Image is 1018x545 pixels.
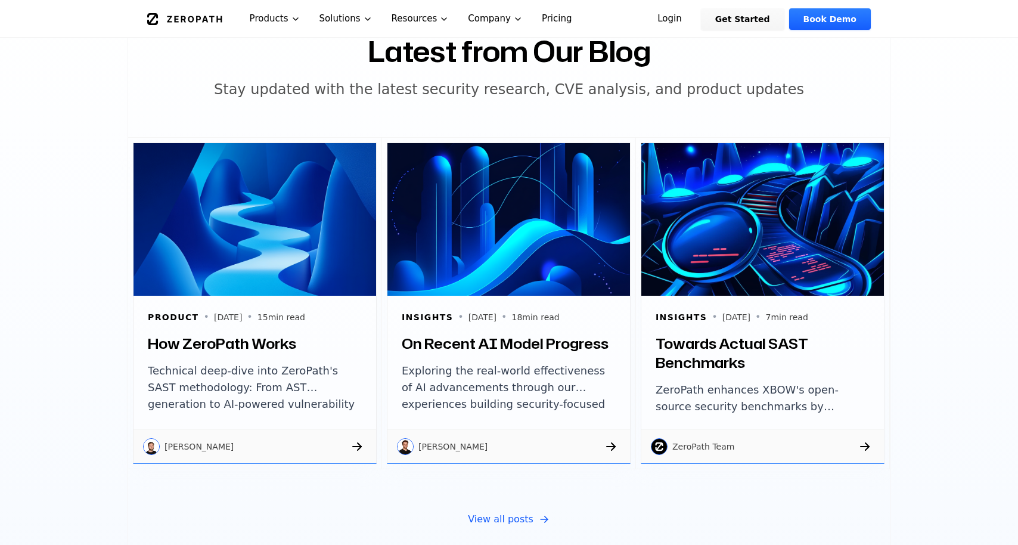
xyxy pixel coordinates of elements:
h3: How ZeroPath Works [148,334,362,353]
img: Dean Valentine [397,438,414,455]
p: [DATE] [214,311,242,323]
span: • [501,310,507,324]
img: Raphael Karger [143,438,160,455]
p: [PERSON_NAME] [418,441,488,453]
span: • [755,310,761,324]
p: 15 min read [257,311,305,323]
a: Login [643,8,696,30]
h6: Insights [656,311,707,323]
img: Towards Actual SAST Benchmarks [641,143,884,296]
p: 18 min read [512,311,560,323]
p: [PERSON_NAME] [165,441,234,453]
a: Towards Actual SAST BenchmarksInsights•[DATE]•7min readTowards Actual SAST BenchmarksZeroPath enh... [636,138,890,469]
img: ZeroPath Team [651,438,668,455]
a: Book Demo [789,8,871,30]
span: • [458,310,463,324]
p: [DATE] [722,311,750,323]
p: ZeroPath enhances XBOW's open-source security benchmarks by removing AI-favoring hints, adding fa... [656,382,870,415]
h6: Product [148,311,199,323]
h5: Stay updated with the latest security research, CVE analysis, and product updates [214,80,804,99]
a: View all posts [468,512,550,527]
img: How ZeroPath Works [134,143,376,296]
h2: Latest from Our Blog [368,37,651,66]
img: On Recent AI Model Progress [387,143,630,296]
a: How ZeroPath WorksProduct•[DATE]•15min readHow ZeroPath WorksTechnical deep-dive into ZeroPath's ... [128,138,382,469]
p: [DATE] [468,311,496,323]
span: • [204,310,209,324]
h6: Insights [402,311,453,323]
p: ZeroPath Team [672,441,734,453]
span: • [712,310,717,324]
a: Get Started [701,8,784,30]
p: Technical deep-dive into ZeroPath's SAST methodology: From AST generation to AI-powered vulnerabi... [148,363,362,415]
h3: On Recent AI Model Progress [402,334,616,353]
span: • [247,310,252,324]
p: 7 min read [766,311,808,323]
p: Exploring the real-world effectiveness of AI advancements through our experiences building securi... [402,363,616,415]
h3: Towards Actual SAST Benchmarks [656,334,870,372]
a: On Recent AI Model ProgressInsights•[DATE]•18min readOn Recent AI Model ProgressExploring the rea... [382,138,636,469]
